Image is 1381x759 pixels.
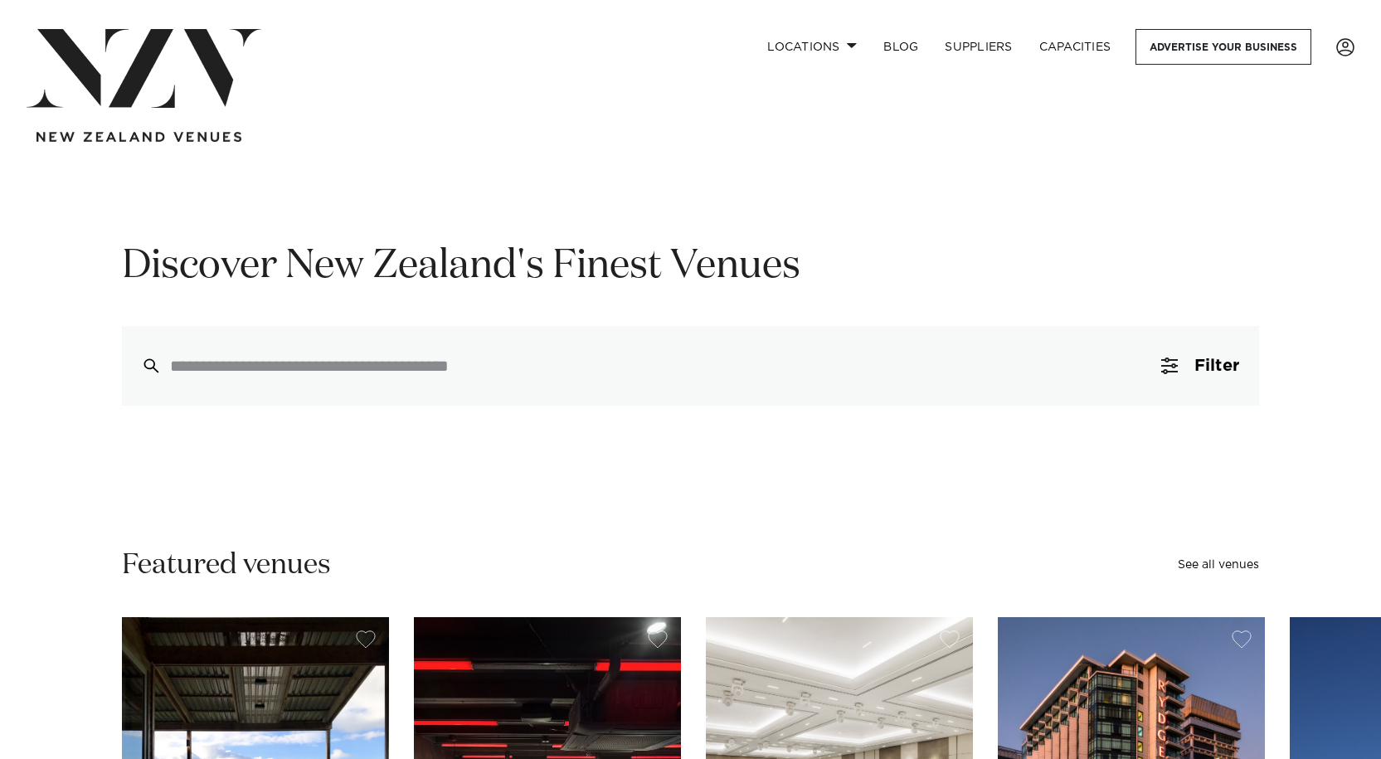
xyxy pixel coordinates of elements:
a: See all venues [1178,559,1259,571]
h2: Featured venues [122,547,331,584]
h1: Discover New Zealand's Finest Venues [122,241,1259,293]
button: Filter [1141,326,1259,406]
a: Advertise your business [1135,29,1311,65]
img: new-zealand-venues-text.png [36,132,241,143]
a: Locations [754,29,870,65]
img: nzv-logo.png [27,29,261,108]
a: SUPPLIERS [931,29,1025,65]
span: Filter [1194,358,1239,374]
a: BLOG [870,29,931,65]
a: Capacities [1026,29,1125,65]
